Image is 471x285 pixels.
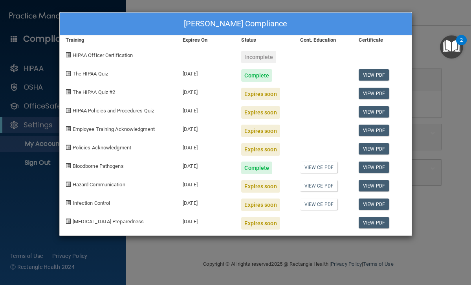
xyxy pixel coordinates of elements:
a: View PDF [359,199,389,210]
span: Employee Training Acknowledgment [73,126,155,132]
span: Bloodborne Pathogens [73,163,124,169]
button: Open Resource Center, 2 new notifications [440,35,463,59]
div: Expires soon [241,106,280,119]
div: Expires soon [241,180,280,193]
a: View CE PDF [300,162,337,173]
div: Certificate [353,35,411,45]
div: [DATE] [177,100,235,119]
span: [MEDICAL_DATA] Preparedness [73,219,144,224]
div: [DATE] [177,174,235,193]
a: View PDF [359,217,389,228]
a: View CE PDF [300,199,337,210]
div: [PERSON_NAME] Compliance [60,13,412,35]
div: Incomplete [241,51,276,63]
span: The HIPAA Quiz #2 [73,89,115,95]
span: HIPAA Policies and Procedures Quiz [73,108,154,114]
div: Cont. Education [294,35,353,45]
span: Infection Control [73,200,110,206]
a: View PDF [359,180,389,191]
div: 2 [460,40,463,50]
div: Expires soon [241,143,280,156]
div: [DATE] [177,137,235,156]
div: [DATE] [177,211,235,230]
div: Complete [241,162,272,174]
div: [DATE] [177,156,235,174]
a: View PDF [359,88,389,99]
a: View PDF [359,69,389,81]
span: HIPAA Officer Certification [73,52,133,58]
a: View PDF [359,125,389,136]
div: [DATE] [177,119,235,137]
a: View CE PDF [300,180,337,191]
div: Expires soon [241,125,280,137]
div: Training [60,35,177,45]
div: Status [235,35,294,45]
a: View PDF [359,143,389,154]
span: Hazard Communication [73,182,125,188]
iframe: Drift Widget Chat Controller [432,237,462,267]
div: Expires soon [241,217,280,230]
a: View PDF [359,162,389,173]
div: Complete [241,69,272,82]
div: [DATE] [177,193,235,211]
div: Expires soon [241,88,280,100]
span: The HIPAA Quiz [73,71,108,77]
span: Policies Acknowledgment [73,145,131,151]
div: [DATE] [177,63,235,82]
div: [DATE] [177,82,235,100]
div: Expires soon [241,199,280,211]
a: View PDF [359,106,389,118]
div: Expires On [177,35,235,45]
